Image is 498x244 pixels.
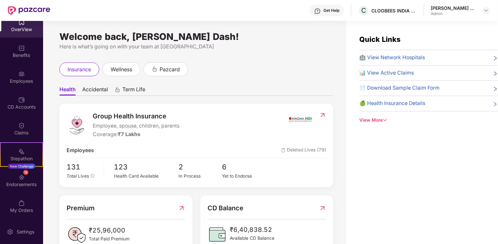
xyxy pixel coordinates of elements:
[493,55,498,62] span: right
[383,118,387,122] span: down
[89,235,130,243] span: Total Paid Premium
[18,96,25,103] img: svg+xml;base64,PHN2ZyBpZD0iQ0RfQWNjb3VudHMiIGRhdGEtbmFtZT0iQ0QgQWNjb3VudHMiIHhtbG5zPSJodHRwOi8vd3...
[23,170,28,175] div: 18
[179,162,222,173] span: 2
[91,174,95,178] span: info-circle
[359,54,425,62] span: 🏥 View Network Hospitals
[59,86,76,96] span: Health
[115,87,120,93] div: animation
[8,6,50,15] img: New Pazcare Logo
[67,203,95,213] span: Premium
[371,8,417,14] div: CLOOBEES INDIA PRIVATE LIMITED
[8,164,35,169] div: New Challenge
[493,70,498,77] span: right
[67,147,94,155] span: Employees
[7,229,13,235] img: svg+xml;base64,PHN2ZyBpZD0iU2V0dGluZy0yMHgyMCIgeG1sbnM9Imh0dHA6Ly93d3cudzMub3JnLzIwMDAvc3ZnIiB3aW...
[281,148,286,152] img: deleteIcon
[359,117,498,124] div: View More
[359,35,400,44] span: Quick Links
[359,69,414,77] span: 📊 View Active Claims
[67,115,86,135] img: logo
[361,7,366,14] span: C
[68,65,91,74] span: insurance
[82,86,108,96] span: Accidental
[359,84,440,92] span: 📄 Download Sample Claim Form
[230,235,274,242] span: Available CD Balance
[314,8,321,14] img: svg+xml;base64,PHN2ZyBpZD0iSGVscC0zMngzMiIgeG1sbnM9Imh0dHA6Ly93d3cudzMub3JnLzIwMDAvc3ZnIiB3aWR0aD...
[179,173,222,180] div: In Process
[18,174,25,181] img: svg+xml;base64,PHN2ZyBpZD0iRW5kb3JzZW1lbnRzIiB4bWxucz0iaHR0cDovL3d3dy53My5vcmcvMjAwMC9zdmciIHdpZH...
[152,66,158,72] div: animation
[222,173,265,180] div: Yet to Endorse
[281,147,326,155] span: Deleted Lives (79)
[323,8,339,13] div: Get Help
[359,99,425,108] span: 🍏 Health Insurance Details
[114,162,179,173] span: 123
[15,229,36,235] div: Settings
[122,86,145,96] span: Term Life
[222,162,265,173] span: 6
[18,19,25,26] img: svg+xml;base64,PHN2ZyBpZD0iSG9tZSIgeG1sbnM9Imh0dHA6Ly93d3cudzMub3JnLzIwMDAvc3ZnIiB3aWR0aD0iMjAiIG...
[59,34,333,39] div: Welcome back, [PERSON_NAME] Dash!
[319,203,326,213] img: RedirectIcon
[114,173,179,180] div: Health Card Available
[484,8,489,13] img: svg+xml;base64,PHN2ZyBpZD0iRHJvcGRvd24tMzJ4MzIiIHhtbG5zPSJodHRwOi8vd3d3LnczLm9yZy8yMDAwL3N2ZyIgd2...
[18,71,25,77] img: svg+xml;base64,PHN2ZyBpZD0iRW1wbG95ZWVzIiB4bWxucz0iaHR0cDovL3d3dy53My5vcmcvMjAwMC9zdmciIHdpZHRoPS...
[18,200,25,206] img: svg+xml;base64,PHN2ZyBpZD0iTXlfT3JkZXJzIiBkYXRhLW5hbWU9Ik15IE9yZGVycyIgeG1sbnM9Imh0dHA6Ly93d3cudz...
[208,203,243,213] span: CD Balance
[1,155,42,162] div: Stepathon
[67,162,99,173] span: 131
[319,112,326,118] img: RedirectIcon
[18,45,25,51] img: svg+xml;base64,PHN2ZyBpZD0iQmVuZWZpdHMiIHhtbG5zPSJodHRwOi8vd3d3LnczLm9yZy8yMDAwL3N2ZyIgd2lkdGg9Ij...
[93,122,180,130] span: Employee, spouse, children, parents
[493,85,498,92] span: right
[18,148,25,155] img: svg+xml;base64,PHN2ZyB4bWxucz0iaHR0cDovL3d3dy53My5vcmcvMjAwMC9zdmciIHdpZHRoPSIyMSIgaGVpZ2h0PSIyMC...
[111,65,132,74] span: wellness
[93,131,180,139] div: Coverage:
[431,11,476,16] div: Admin
[93,111,180,121] span: Group Health Insurance
[160,65,180,74] span: pazcard
[431,5,476,11] div: [PERSON_NAME] Dash
[230,225,274,235] span: ₹6,40,838.52
[89,225,130,235] span: ₹25,96,000
[178,203,185,213] img: RedirectIcon
[493,101,498,108] span: right
[59,43,333,51] div: Here is what’s going on with your team at [GEOGRAPHIC_DATA]
[67,173,89,179] span: Total Lives
[118,131,141,137] span: ₹7 Lakhs
[18,122,25,129] img: svg+xml;base64,PHN2ZyBpZD0iQ2xhaW0iIHhtbG5zPSJodHRwOi8vd3d3LnczLm9yZy8yMDAwL3N2ZyIgd2lkdGg9IjIwIi...
[288,111,313,128] img: insurerIcon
